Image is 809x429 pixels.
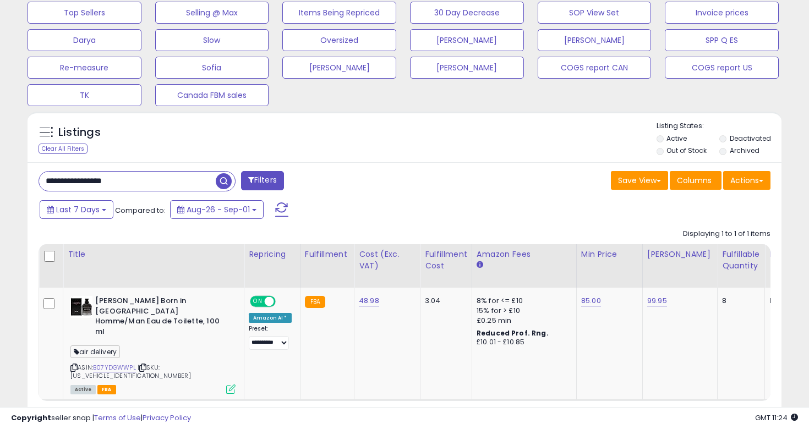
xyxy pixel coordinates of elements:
span: | SKU: [US_VEHICLE_IDENTIFICATION_NUMBER] [70,363,191,380]
div: Title [68,249,239,260]
div: Amazon AI * [249,313,292,323]
div: 15% for > £10 [477,306,568,316]
a: 85.00 [581,295,601,306]
span: OFF [274,297,292,306]
a: B07YDGWWPL [93,363,136,372]
button: Filters [241,171,284,190]
p: Listing States: [657,121,782,131]
button: [PERSON_NAME] [538,29,652,51]
div: ASIN: [70,296,236,393]
div: 3.04 [425,296,463,306]
b: Reduced Prof. Rng. [477,328,549,338]
div: Displaying 1 to 1 of 1 items [683,229,770,239]
label: Active [666,134,687,143]
div: Fulfillable Quantity [722,249,760,272]
button: Aug-26 - Sep-01 [170,200,264,219]
div: Fulfillment [305,249,349,260]
span: ON [251,297,265,306]
h5: Listings [58,125,101,140]
span: Aug-26 - Sep-01 [187,204,250,215]
span: All listings currently available for purchase on Amazon [70,385,96,394]
label: Archived [730,146,759,155]
div: Clear All Filters [39,144,88,154]
label: Out of Stock [666,146,707,155]
label: Deactivated [730,134,771,143]
button: COGS report US [665,57,779,79]
div: Min Price [581,249,638,260]
div: 8% for <= £10 [477,296,568,306]
button: Re-measure [28,57,141,79]
div: Preset: [249,325,292,350]
span: air delivery [70,345,120,358]
span: 2025-09-9 11:24 GMT [755,413,798,423]
button: [PERSON_NAME] [282,57,396,79]
div: £0.25 min [477,316,568,326]
button: [PERSON_NAME] [410,29,524,51]
span: Columns [677,175,712,186]
small: Amazon Fees. [477,260,483,270]
span: Compared to: [115,205,166,216]
a: Privacy Policy [143,413,191,423]
button: SPP Q ES [665,29,779,51]
b: [PERSON_NAME] Born in [GEOGRAPHIC_DATA] Homme/Man Eau de Toilette, 100 ml [95,296,229,339]
button: 30 Day Decrease [410,2,524,24]
div: Fulfillment Cost [425,249,467,272]
button: Save View [611,171,668,190]
button: Slow [155,29,269,51]
button: TK [28,84,141,106]
a: 48.98 [359,295,379,306]
div: Cost (Exc. VAT) [359,249,416,272]
button: Sofia [155,57,269,79]
img: 415dzHwKuTL._SL40_.jpg [70,296,92,318]
button: [PERSON_NAME] [410,57,524,79]
button: Darya [28,29,141,51]
button: Invoice prices [665,2,779,24]
button: Selling @ Max [155,2,269,24]
button: Actions [723,171,770,190]
button: Top Sellers [28,2,141,24]
div: £10.01 - £10.85 [477,338,568,347]
strong: Copyright [11,413,51,423]
div: seller snap | | [11,413,191,424]
button: Columns [670,171,721,190]
button: Last 7 Days [40,200,113,219]
span: Last 7 Days [56,204,100,215]
button: SOP View Set [538,2,652,24]
button: COGS report CAN [538,57,652,79]
span: FBA [97,385,116,394]
a: Terms of Use [94,413,141,423]
div: 8 [722,296,756,306]
button: Oversized [282,29,396,51]
div: [PERSON_NAME] [647,249,713,260]
button: Items Being Repriced [282,2,396,24]
small: FBA [305,296,325,308]
div: Amazon Fees [477,249,572,260]
button: Canada FBM sales [155,84,269,106]
div: Repricing [249,249,296,260]
a: 99.95 [647,295,667,306]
